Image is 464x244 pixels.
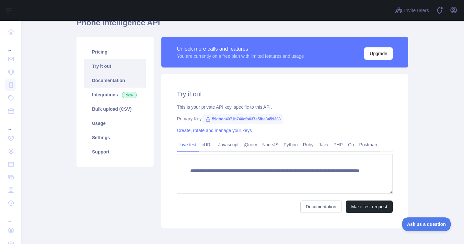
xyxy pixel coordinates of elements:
a: Try it out [84,59,146,73]
span: 59dbdc4071b746cfb637e5fba8459333 [203,114,283,124]
a: cURL [199,140,215,150]
button: Upgrade [364,47,393,60]
iframe: Toggle Customer Support [402,217,451,231]
a: Usage [84,116,146,130]
a: NodeJS [260,140,281,150]
a: Documentation [300,201,342,213]
a: Settings [84,130,146,145]
a: Support [84,145,146,159]
a: Go [345,140,357,150]
div: Primary Key: [177,116,393,122]
a: jQuery [241,140,260,150]
div: This is your private API key, specific to this API. [177,104,393,110]
a: Pricing [84,45,146,59]
a: Integrations New [84,88,146,102]
h1: Phone Intelligence API [76,18,408,33]
div: You are currently on a free plan with limited features and usage [177,53,304,59]
a: Javascript [215,140,241,150]
a: Live test [177,140,199,150]
span: New [122,92,137,98]
a: Postman [357,140,380,150]
a: Python [281,140,300,150]
div: ... [5,210,16,223]
a: Create, rotate and manage your keys [177,128,252,133]
a: PHP [331,140,345,150]
div: Unlock more calls and features [177,45,304,53]
h2: Try it out [177,90,393,99]
button: Invite users [394,5,430,16]
a: Documentation [84,73,146,88]
a: Java [316,140,331,150]
div: ... [5,118,16,131]
a: Bulk upload (CSV) [84,102,146,116]
span: Invite users [404,7,429,14]
button: Make test request [346,201,393,213]
div: ... [5,39,16,52]
a: Ruby [300,140,316,150]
